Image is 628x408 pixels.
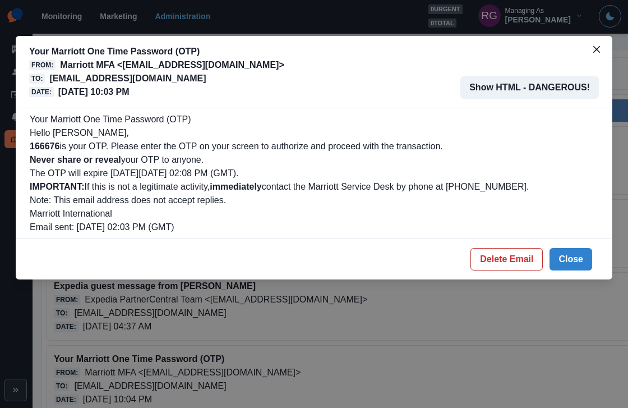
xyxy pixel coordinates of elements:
[210,182,261,191] b: immediately
[29,87,54,97] span: Date:
[58,85,130,99] p: [DATE] 10:03 PM
[30,126,598,140] p: Hello [PERSON_NAME],
[30,140,598,153] p: is your OTP. Please enter the OTP on your screen to authorize and proceed with the transaction.
[30,113,598,234] div: Your Marriott One Time Password (OTP)
[29,60,56,70] span: From:
[29,74,45,84] span: To:
[30,167,598,180] p: The OTP will expire [DATE][DATE] 02:08 PM (GMT).
[460,76,599,99] button: Show HTML - DANGEROUS!
[30,207,598,221] p: Marriott International
[30,194,598,207] p: Note: This email address does not accept replies.
[588,40,606,58] button: Close
[60,58,284,72] p: Marriott MFA <[EMAIL_ADDRESS][DOMAIN_NAME]>
[30,182,84,191] b: IMPORTANT:
[30,180,598,194] p: If this is not a legitimate activity, contact the Marriott Service Desk by phone at [PHONE_NUMBER].
[30,221,598,234] p: Email sent: [DATE] 02:03 PM (GMT)
[549,248,592,271] button: Close
[470,248,543,271] button: Delete Email
[49,72,206,85] p: [EMAIL_ADDRESS][DOMAIN_NAME]
[30,141,59,151] b: 166676
[30,155,121,164] b: Never share or reveal
[29,45,284,58] p: Your Marriott One Time Password (OTP)
[30,153,598,167] p: your OTP to anyone.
